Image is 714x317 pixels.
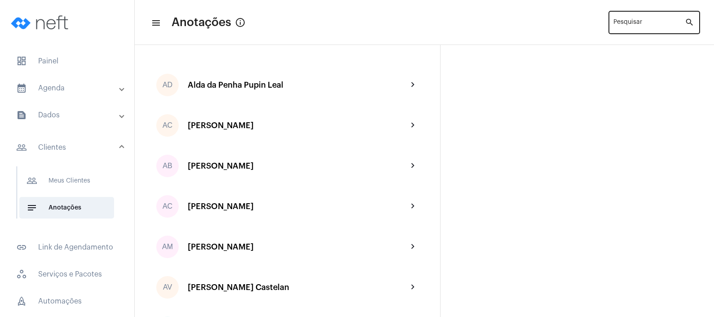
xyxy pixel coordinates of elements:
[156,114,179,137] div: AC
[5,104,134,126] mat-expansion-panel-header: sidenav iconDados
[16,56,27,67] span: sidenav icon
[9,50,125,72] span: Painel
[188,121,408,130] div: [PERSON_NAME]
[16,296,27,307] span: sidenav icon
[16,110,27,121] mat-icon: sidenav icon
[188,202,408,211] div: [PERSON_NAME]
[7,4,75,40] img: logo-neft-novo-2.png
[151,18,160,28] mat-icon: sidenav icon
[5,77,134,99] mat-expansion-panel-header: sidenav iconAgenda
[16,142,27,153] mat-icon: sidenav icon
[156,155,179,177] div: AB
[19,170,114,192] span: Meus Clientes
[613,21,685,28] input: Pesquisar
[26,175,37,186] mat-icon: sidenav icon
[408,241,419,252] mat-icon: chevron_right
[156,276,179,299] div: AV
[16,142,120,153] mat-panel-title: Clientes
[156,74,179,96] div: AD
[188,161,408,170] div: [PERSON_NAME]
[5,133,134,162] mat-expansion-panel-header: sidenav iconClientes
[16,269,27,280] span: sidenav icon
[408,80,419,90] mat-icon: chevron_right
[685,17,696,28] mat-icon: search
[188,80,408,89] div: Alda da Penha Pupin Leal
[408,201,419,212] mat-icon: chevron_right
[172,15,231,30] span: Anotações
[235,17,246,28] mat-icon: info_outlined
[156,195,179,218] div: AC
[188,283,408,292] div: [PERSON_NAME] Castelan
[16,83,27,94] mat-icon: sidenav icon
[188,242,408,251] div: [PERSON_NAME]
[156,236,179,258] div: AM
[19,197,114,219] span: Anotações
[9,263,125,285] span: Serviços e Pacotes
[408,120,419,131] mat-icon: chevron_right
[26,202,37,213] mat-icon: sidenav icon
[408,161,419,171] mat-icon: chevron_right
[9,237,125,258] span: Link de Agendamento
[16,242,27,253] mat-icon: sidenav icon
[5,162,134,231] div: sidenav iconClientes
[408,282,419,293] mat-icon: chevron_right
[16,110,120,121] mat-panel-title: Dados
[9,290,125,312] span: Automações
[16,83,120,94] mat-panel-title: Agenda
